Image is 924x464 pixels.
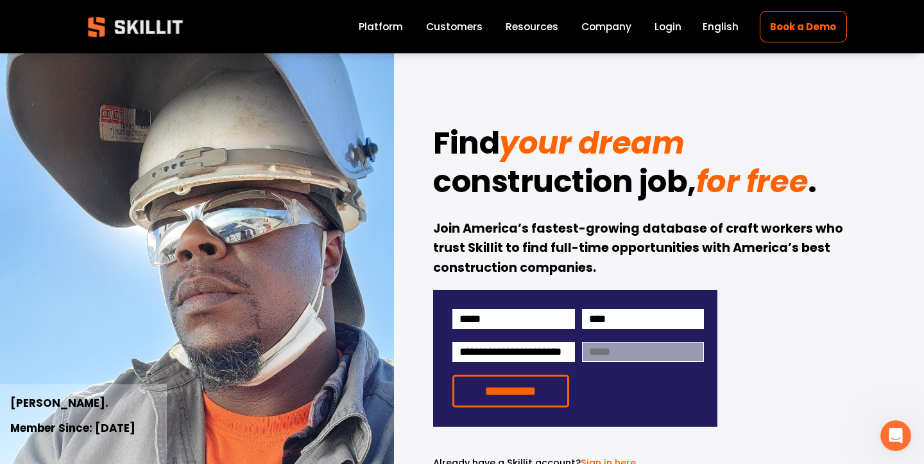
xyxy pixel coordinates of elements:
div: language picker [703,18,739,35]
strong: [PERSON_NAME]. [10,395,108,411]
em: for free [696,160,808,203]
strong: Find [433,121,499,165]
strong: construction job, [433,160,696,203]
span: English [703,19,739,34]
strong: Join America’s fastest-growing database of craft workers who trust Skillit to find full-time oppo... [433,220,846,276]
a: Customers [426,18,483,35]
a: folder dropdown [506,18,558,35]
strong: . [808,160,817,203]
a: Platform [359,18,403,35]
img: Skillit [77,8,194,46]
span: Resources [506,19,558,34]
a: Company [581,18,631,35]
a: Book a Demo [760,11,847,42]
strong: Member Since: [DATE] [10,420,135,436]
iframe: Intercom live chat [880,420,911,451]
a: Login [654,18,681,35]
em: your dream [499,121,684,165]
